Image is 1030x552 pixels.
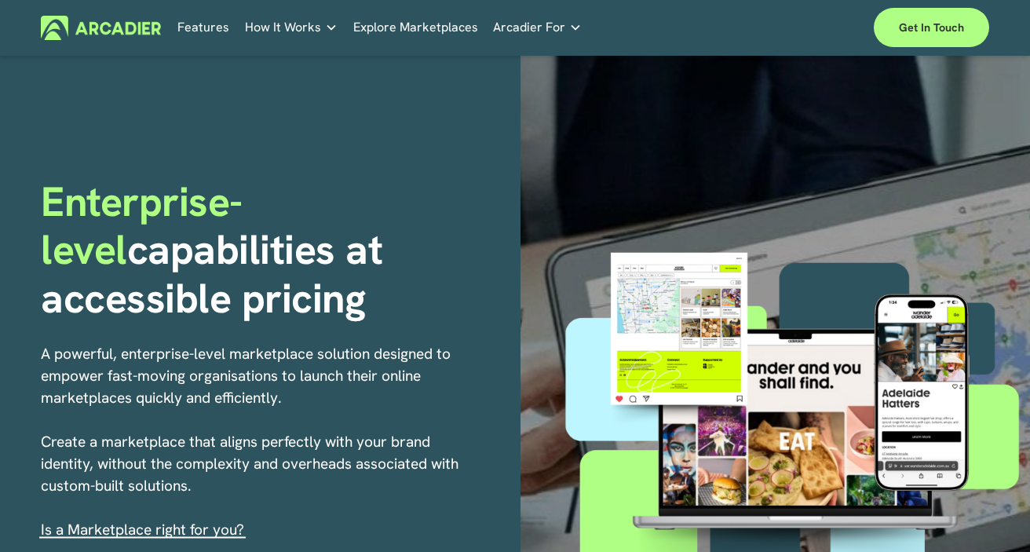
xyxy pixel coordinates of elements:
[41,175,242,277] span: Enterprise-level
[45,520,244,539] a: s a Marketplace right for you?
[177,16,229,40] a: Features
[245,16,321,38] span: How It Works
[41,520,244,539] span: I
[951,477,1030,552] iframe: Chat Widget
[41,223,393,325] strong: capabilities at accessible pricing
[874,8,989,47] a: Get in touch
[245,16,338,40] a: folder dropdown
[493,16,582,40] a: folder dropdown
[493,16,565,38] span: Arcadier For
[41,16,161,40] img: Arcadier
[353,16,478,40] a: Explore Marketplaces
[41,343,469,541] p: A powerful, enterprise-level marketplace solution designed to empower fast-moving organisations t...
